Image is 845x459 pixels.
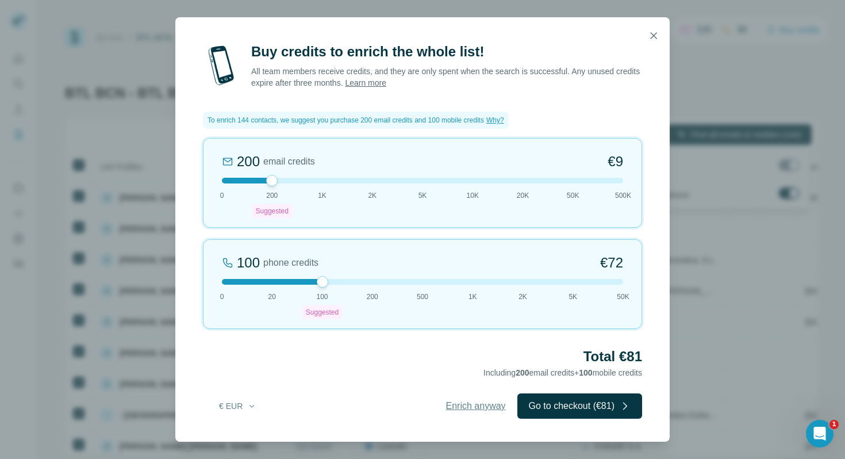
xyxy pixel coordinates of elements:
span: 5K [418,190,427,201]
span: 500K [615,190,631,201]
span: 0 [220,190,224,201]
span: 2K [368,190,377,201]
span: 20 [268,292,276,302]
span: €72 [600,254,623,272]
button: Go to checkout (€81) [517,393,642,419]
div: 200 [237,152,260,171]
span: 1K [318,190,327,201]
button: Enrich anyway [435,393,517,419]
div: 100 [237,254,260,272]
span: 1K [468,292,477,302]
h2: Total €81 [203,347,642,366]
span: 1 [829,420,839,429]
span: 5K [569,292,577,302]
span: email credits [263,155,315,169]
div: Suggested [302,305,342,319]
span: 2K [518,292,527,302]
span: Why? [486,116,504,124]
span: Enrich anyway [446,399,506,413]
span: To enrich 144 contacts, we suggest you purchase 200 email credits and 100 mobile credits [208,115,484,125]
span: 500 [417,292,428,302]
button: € EUR [211,396,264,416]
span: 50K [567,190,579,201]
span: 200 [367,292,378,302]
img: mobile-phone [203,43,240,89]
span: Including email credits + mobile credits [483,368,642,377]
span: 100 [316,292,328,302]
span: 200 [516,368,529,377]
span: 50K [617,292,629,302]
span: €9 [608,152,623,171]
span: 20K [517,190,529,201]
p: All team members receive credits, and they are only spent when the search is successful. Any unus... [251,66,642,89]
span: phone credits [263,256,318,270]
a: Learn more [345,78,386,87]
span: 200 [266,190,278,201]
span: 100 [579,368,592,377]
span: 10K [467,190,479,201]
div: Suggested [252,204,292,218]
iframe: Intercom live chat [806,420,834,447]
span: 0 [220,292,224,302]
